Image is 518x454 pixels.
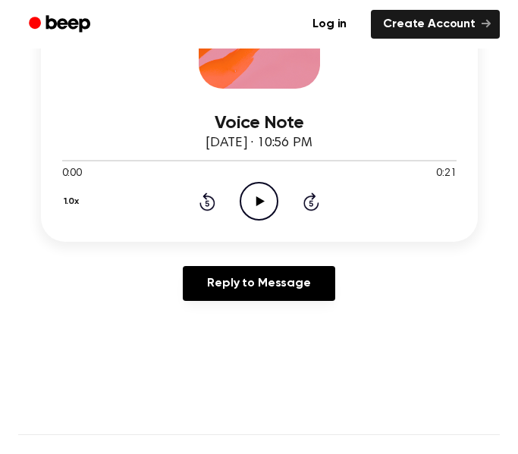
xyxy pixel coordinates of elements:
[183,266,334,301] a: Reply to Message
[206,136,312,150] span: [DATE] · 10:56 PM
[436,166,456,182] span: 0:21
[62,189,85,214] button: 1.0x
[62,113,457,133] h3: Voice Note
[297,7,362,42] a: Log in
[62,166,82,182] span: 0:00
[18,10,104,39] a: Beep
[371,10,500,39] a: Create Account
